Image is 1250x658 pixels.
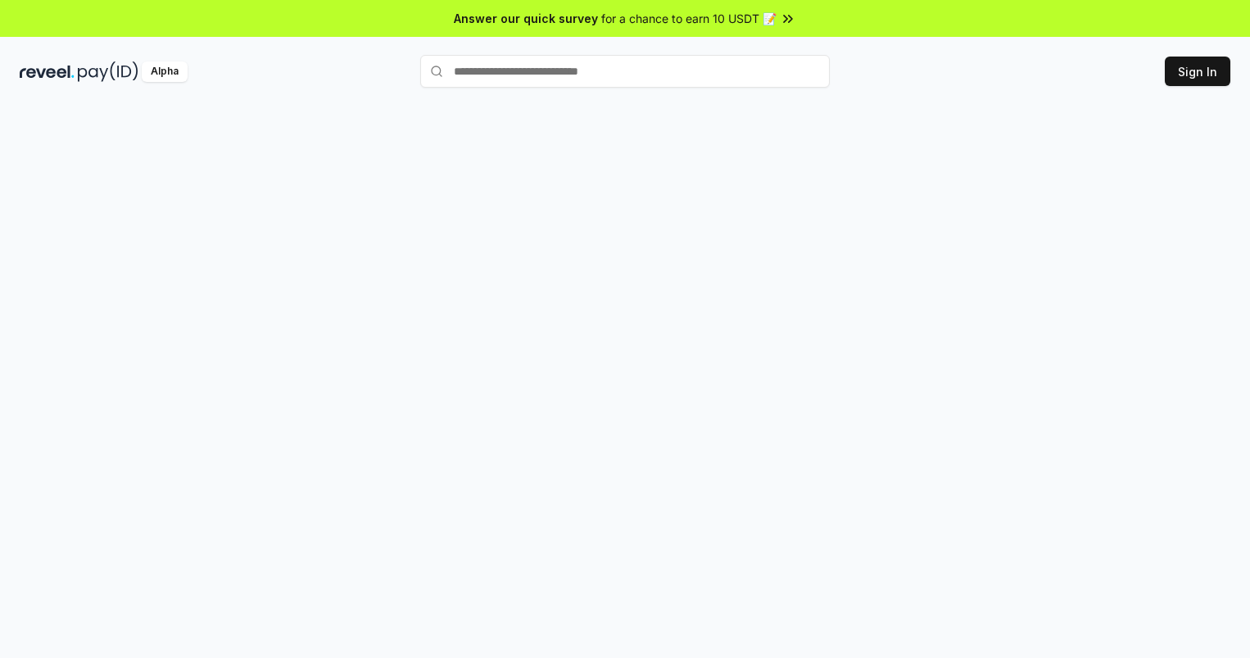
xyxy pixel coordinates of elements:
span: for a chance to earn 10 USDT 📝 [601,10,777,27]
div: Alpha [142,61,188,82]
span: Answer our quick survey [454,10,598,27]
img: pay_id [78,61,138,82]
button: Sign In [1165,57,1230,86]
img: reveel_dark [20,61,75,82]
